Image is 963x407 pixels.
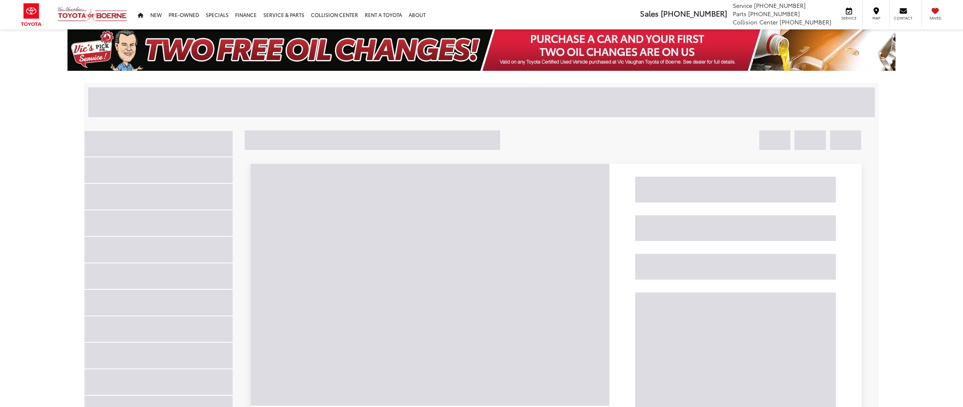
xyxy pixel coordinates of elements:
span: Contact [894,15,912,21]
span: [PHONE_NUMBER] [754,1,806,10]
span: [PHONE_NUMBER] [661,8,727,19]
span: Parts [733,10,746,18]
img: Two Free Oil Change Vic Vaughan Toyota of Boerne Boerne TX [67,29,896,71]
img: Vic Vaughan Toyota of Boerne [57,6,128,23]
span: [PHONE_NUMBER] [780,18,831,26]
span: [PHONE_NUMBER] [748,10,800,18]
span: Collision Center [733,18,778,26]
span: Service [840,15,858,21]
span: Service [733,1,752,10]
span: Saved [926,15,944,21]
span: Map [867,15,885,21]
span: Sales [640,8,659,19]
